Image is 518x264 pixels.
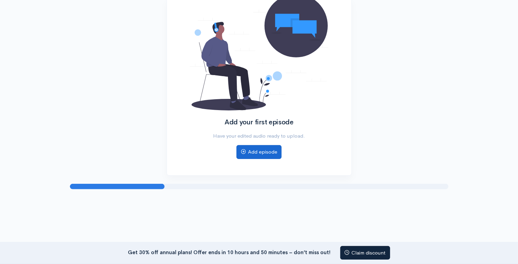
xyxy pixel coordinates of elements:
a: Add episode [236,145,282,159]
iframe: gist-messenger-bubble-iframe [495,241,511,257]
a: Claim discount [340,246,390,260]
p: Have your edited audio ready to upload. [190,132,328,140]
strong: Get 30% off annual plans! Offer ends in 10 hours and 50 minutes – don’t miss out! [128,249,331,255]
h2: Add your first episode [190,119,328,126]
